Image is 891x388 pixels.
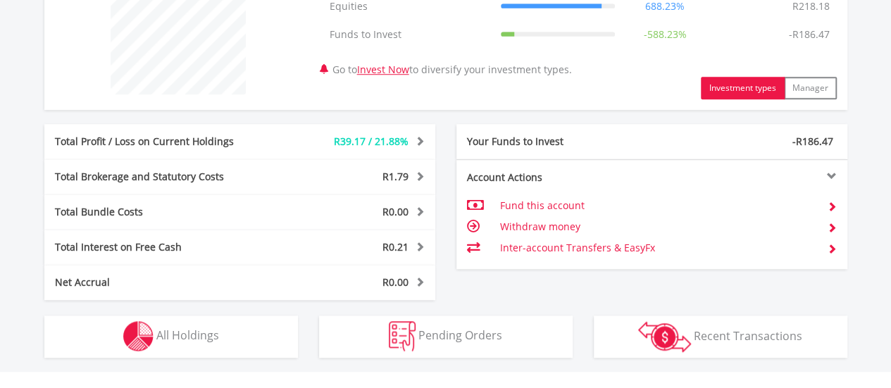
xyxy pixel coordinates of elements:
[357,63,409,76] a: Invest Now
[499,195,816,216] td: Fund this account
[323,20,494,49] td: Funds to Invest
[44,275,273,289] div: Net Accrual
[792,134,833,148] span: -R186.47
[382,205,409,218] span: R0.00
[156,327,219,343] span: All Holdings
[382,275,409,289] span: R0.00
[334,134,409,148] span: R39.17 / 21.88%
[594,315,847,358] button: Recent Transactions
[389,321,416,351] img: pending_instructions-wht.png
[123,321,154,351] img: holdings-wht.png
[319,315,573,358] button: Pending Orders
[499,237,816,258] td: Inter-account Transfers & EasyFx
[694,327,802,343] span: Recent Transactions
[701,77,785,99] button: Investment types
[44,240,273,254] div: Total Interest on Free Cash
[784,77,837,99] button: Manager
[499,216,816,237] td: Withdraw money
[44,315,298,358] button: All Holdings
[44,205,273,219] div: Total Bundle Costs
[382,170,409,183] span: R1.79
[622,20,708,49] td: -588.23%
[456,134,652,149] div: Your Funds to Invest
[382,240,409,254] span: R0.21
[782,20,837,49] td: -R186.47
[638,321,691,352] img: transactions-zar-wht.png
[44,134,273,149] div: Total Profit / Loss on Current Holdings
[456,170,652,184] div: Account Actions
[44,170,273,184] div: Total Brokerage and Statutory Costs
[418,327,502,343] span: Pending Orders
